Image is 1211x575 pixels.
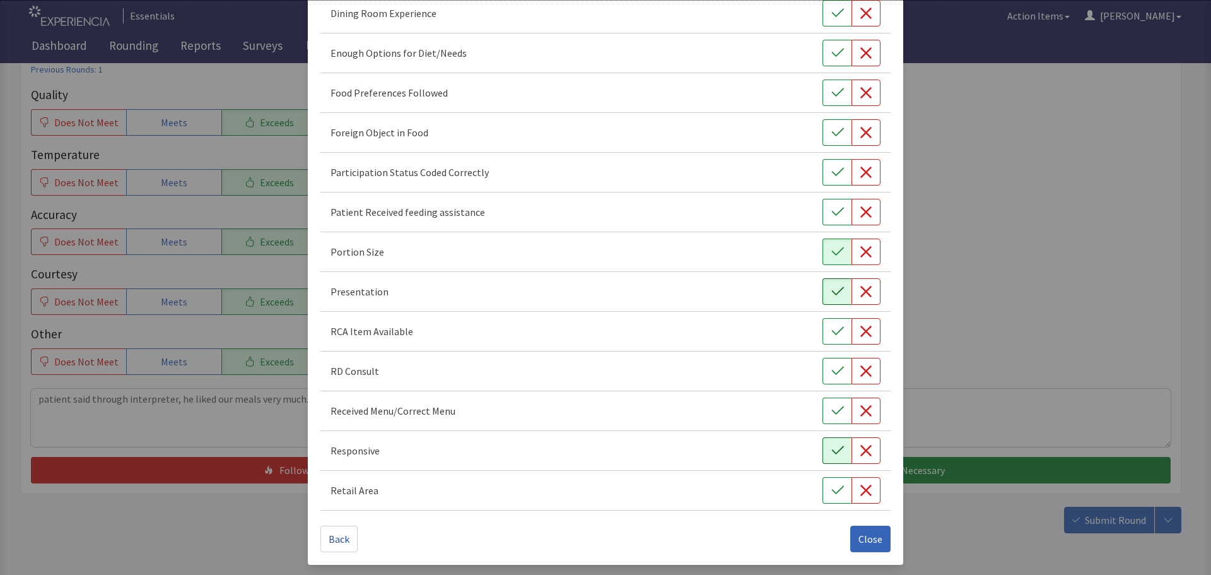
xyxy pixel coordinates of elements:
p: Received Menu/Correct Menu [331,403,455,418]
p: Retail Area [331,483,378,498]
p: Portion Size [331,244,384,259]
p: RCA Item Available [331,324,413,339]
p: Participation Status Coded Correctly [331,165,489,180]
p: Patient Received feeding assistance [331,205,485,220]
button: Back [320,526,358,552]
p: RD Consult [331,364,379,379]
p: Dining Room Experience [331,6,436,21]
span: Close [858,531,882,547]
p: Presentation [331,284,389,299]
button: Close [850,526,891,552]
p: Enough Options for Diet/Needs [331,45,467,61]
p: Responsive [331,443,380,458]
span: Back [329,531,349,547]
p: Food Preferences Followed [331,85,448,100]
p: Foreign Object in Food [331,125,428,140]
